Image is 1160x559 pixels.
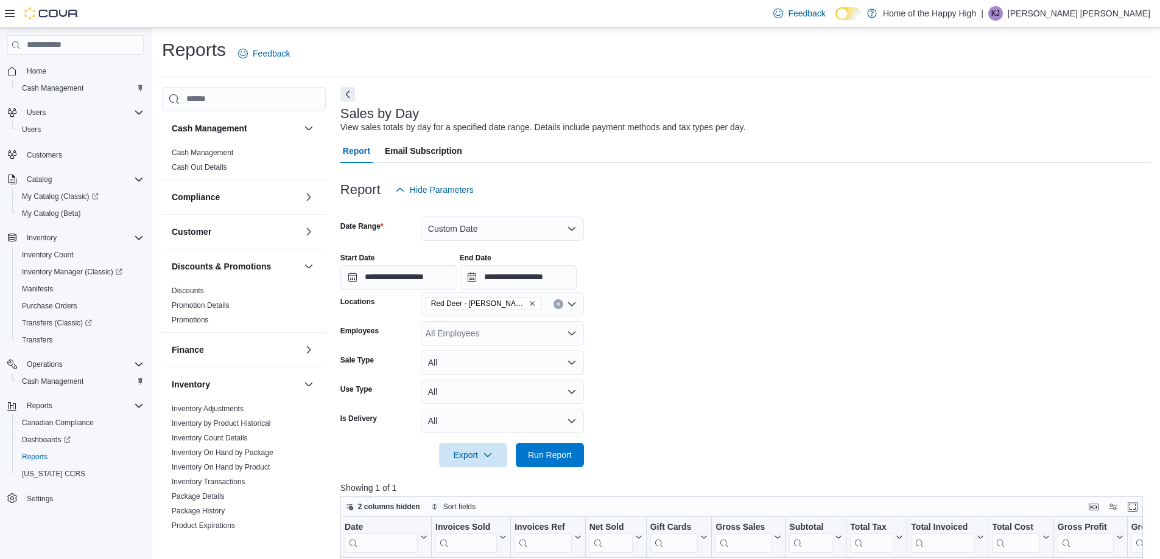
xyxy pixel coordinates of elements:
span: Inventory On Hand by Package [172,448,273,457]
label: Sale Type [340,355,374,365]
button: Invoices Sold [435,522,507,553]
a: Promotions [172,316,209,324]
span: Customers [27,150,62,160]
button: Compliance [301,190,316,204]
button: Finance [301,342,316,357]
span: Dashboards [17,432,144,447]
span: Canadian Compliance [22,418,94,428]
p: Home of the Happy High [883,6,976,21]
button: Run Report [516,443,584,467]
div: Total Tax [850,522,893,553]
span: Transfers (Classic) [17,316,144,330]
div: Discounts & Promotions [162,283,326,332]
span: Reports [17,450,144,464]
label: Date Range [340,221,384,231]
button: Open list of options [567,299,577,309]
span: Cash Management [22,377,83,386]
span: Inventory [27,233,57,243]
div: Gross Sales [715,522,772,533]
div: Total Cost [992,522,1039,533]
span: Sort fields [443,502,476,512]
div: Kennedy Jones [988,6,1003,21]
button: Finance [172,344,299,356]
button: Date [345,522,427,553]
div: Gift Cards [650,522,698,533]
div: View sales totals by day for a specified date range. Details include payment methods and tax type... [340,121,746,134]
div: Total Cost [992,522,1039,553]
button: Remove Red Deer - Bower Place - Fire & Flower from selection in this group [529,300,536,307]
button: Total Tax [850,522,903,553]
a: Dashboards [12,431,149,448]
span: Inventory Transactions [172,477,245,487]
span: Inventory [22,231,144,245]
span: Cash Management [22,83,83,93]
a: Settings [22,491,58,506]
button: Invoices Ref [515,522,581,553]
span: 2 columns hidden [358,502,420,512]
a: Package Details [172,492,225,501]
span: Purchase Orders [22,301,77,311]
span: My Catalog (Beta) [17,206,144,221]
button: All [421,350,584,375]
button: Gift Cards [650,522,708,553]
input: Press the down key to open a popover containing a calendar. [340,265,457,290]
button: Gross Profit [1058,522,1123,553]
button: Net Sold [589,522,642,553]
span: Inventory Manager (Classic) [22,267,122,277]
span: Discounts [172,286,204,296]
button: Reports [2,397,149,414]
span: Catalog [22,172,144,187]
h3: Sales by Day [340,106,420,121]
button: Clear input [554,299,563,309]
p: Showing 1 of 1 [340,482,1151,494]
span: Inventory Manager (Classic) [17,265,144,279]
div: Gross Profit [1058,522,1114,553]
button: Operations [2,356,149,373]
button: Inventory Count [12,246,149,263]
a: Package History [172,507,225,515]
span: Cash Management [17,374,144,389]
button: Customer [172,226,299,238]
button: Purchase Orders [12,297,149,314]
span: [US_STATE] CCRS [22,469,85,479]
div: Gift Card Sales [650,522,698,553]
span: Inventory Count Details [172,433,248,443]
div: Date [345,522,418,533]
a: Transfers (Classic) [12,314,149,332]
span: Transfers [22,335,52,345]
span: Manifests [17,282,144,296]
button: Gross Sales [715,522,781,553]
button: Discounts & Promotions [301,259,316,274]
a: Inventory Transactions [172,477,245,486]
label: Employees [340,326,379,336]
button: Subtotal [789,522,842,553]
div: Total Invoiced [911,522,974,553]
button: [US_STATE] CCRS [12,465,149,482]
h3: Finance [172,344,204,356]
a: Discounts [172,286,204,295]
h3: Cash Management [172,122,247,134]
button: Total Invoiced [911,522,984,553]
a: Transfers (Classic) [17,316,97,330]
span: Inventory Count [22,250,74,260]
label: End Date [460,253,491,263]
span: Purchase Orders [17,299,144,313]
div: Net Sold [589,522,632,533]
div: Date [345,522,418,553]
h3: Customer [172,226,211,238]
div: Invoices Ref [515,522,571,533]
button: Custom Date [421,217,584,241]
button: Next [340,87,355,102]
button: Keyboard shortcuts [1086,499,1101,514]
a: Dashboards [17,432,76,447]
span: Feedback [253,47,290,60]
h3: Compliance [172,191,220,203]
span: Cash Management [172,148,233,158]
a: Promotion Details [172,301,230,310]
button: Cash Management [12,373,149,390]
span: Operations [22,357,144,372]
span: Inventory On Hand by Product [172,462,270,472]
label: Locations [340,297,375,307]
